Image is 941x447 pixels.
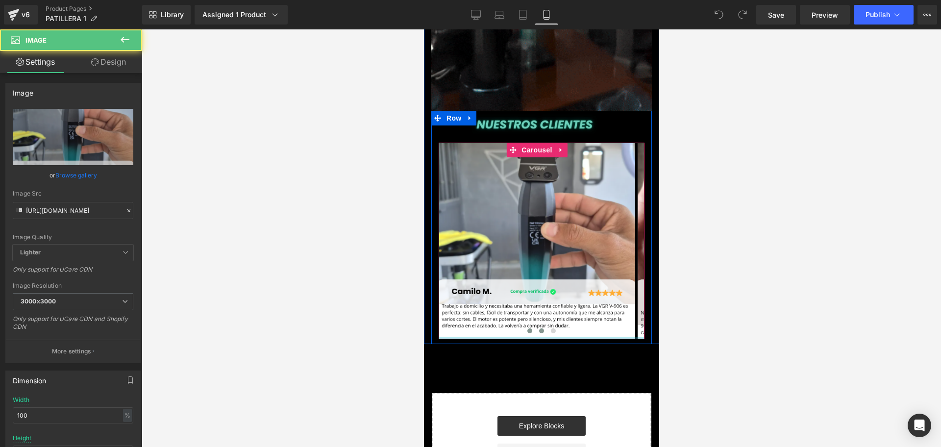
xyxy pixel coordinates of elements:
[908,414,931,437] div: Open Intercom Messenger
[464,5,488,25] a: Desktop
[40,81,52,96] a: Expand / Collapse
[812,10,838,20] span: Preview
[733,5,752,25] button: Redo
[709,5,729,25] button: Undo
[52,347,91,356] p: More settings
[142,5,191,25] a: New Library
[13,202,133,219] input: Link
[13,190,133,197] div: Image Src
[13,234,133,241] div: Image Quality
[13,315,133,337] div: Only support for UCare CDN and Shopify CDN
[74,387,162,406] a: Explore Blocks
[13,397,29,403] div: Width
[46,15,86,23] span: PATILLERA 1
[21,298,56,305] b: 3000x3000
[20,248,41,256] b: Lighter
[123,409,132,422] div: %
[800,5,850,25] a: Preview
[535,5,558,25] a: Mobile
[74,414,162,434] a: Add Single Section
[511,5,535,25] a: Tablet
[20,81,40,96] span: Row
[866,11,890,19] span: Publish
[202,10,280,20] div: Assigned 1 Product
[917,5,937,25] button: More
[95,113,130,128] span: Carousel
[488,5,511,25] a: Laptop
[25,36,47,44] span: Image
[13,83,33,97] div: Image
[13,170,133,180] div: or
[13,282,133,289] div: Image Resolution
[6,340,140,363] button: More settings
[20,8,32,21] div: v6
[854,5,914,25] button: Publish
[13,435,31,442] div: Height
[131,113,144,128] a: Expand / Collapse
[4,5,38,25] a: v6
[73,51,144,73] a: Design
[13,266,133,280] div: Only support for UCare CDN
[46,5,142,13] a: Product Pages
[161,10,184,19] span: Library
[55,167,97,184] a: Browse gallery
[13,407,133,423] input: auto
[13,371,47,385] div: Dimension
[768,10,784,20] span: Save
